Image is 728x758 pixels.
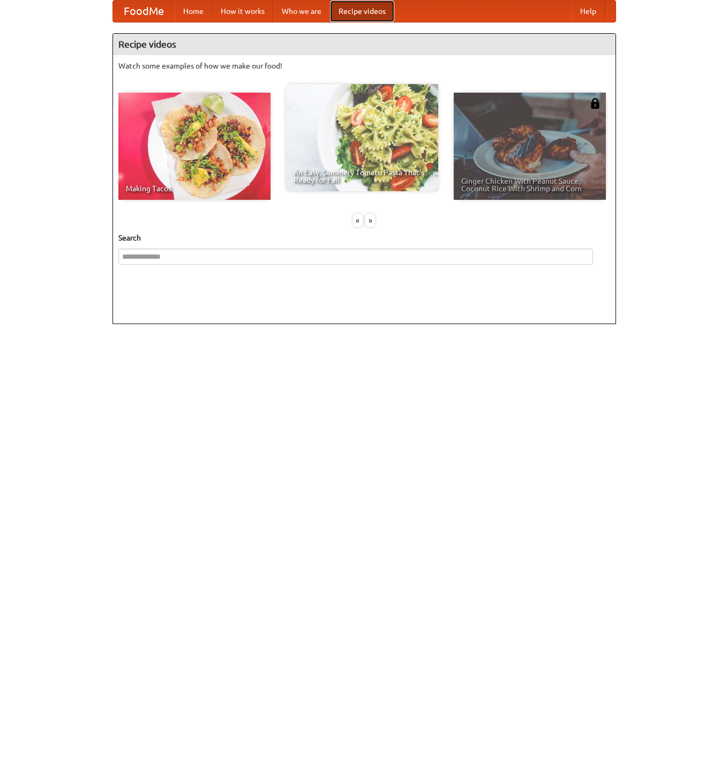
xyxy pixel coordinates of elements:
span: Making Tacos [126,185,263,192]
a: Home [175,1,212,22]
a: Recipe videos [330,1,394,22]
h4: Recipe videos [113,34,616,55]
a: Help [572,1,605,22]
p: Watch some examples of how we make our food! [118,61,610,71]
span: An Easy, Summery Tomato Pasta That's Ready for Fall [294,169,431,184]
a: Making Tacos [118,93,271,200]
div: » [365,214,375,227]
div: « [353,214,363,227]
a: An Easy, Summery Tomato Pasta That's Ready for Fall [286,84,438,191]
a: Who we are [273,1,330,22]
a: FoodMe [113,1,175,22]
h5: Search [118,232,610,243]
a: How it works [212,1,273,22]
img: 483408.png [590,98,601,109]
